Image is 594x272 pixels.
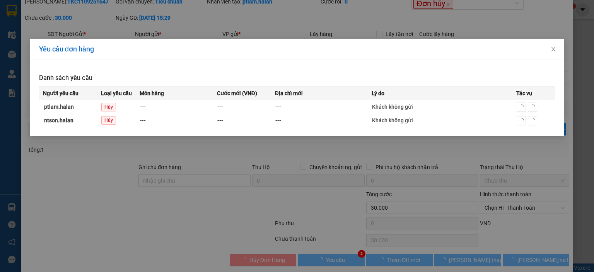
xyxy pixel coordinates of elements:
span: --- [275,117,281,123]
span: loading [519,118,524,123]
button: Close [543,39,564,60]
span: --- [275,104,281,110]
span: Khách không gửi [372,104,413,110]
span: --- [217,117,223,123]
span: Cước mới (VNĐ) [217,89,257,98]
h3: Danh sách yêu cầu [39,73,555,83]
span: --- [217,104,223,110]
div: Yêu cầu đơn hàng [39,45,555,53]
span: Hủy [101,116,116,125]
strong: ntson.halan [44,117,73,123]
span: --- [140,117,146,123]
span: Người yêu cầu [43,89,79,98]
span: Món hàng [140,89,164,98]
span: Tác vụ [516,89,532,98]
span: Hủy [101,103,116,111]
span: loading [519,104,524,110]
span: Khách không gửi [372,117,413,123]
span: loading [530,104,535,110]
span: Địa chỉ mới [275,89,303,98]
span: Lý do [372,89,384,98]
span: --- [140,104,146,110]
span: loading [530,118,535,123]
span: Loại yêu cầu [101,89,132,98]
strong: ptlam.halan [44,104,74,110]
span: close [550,46,556,52]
